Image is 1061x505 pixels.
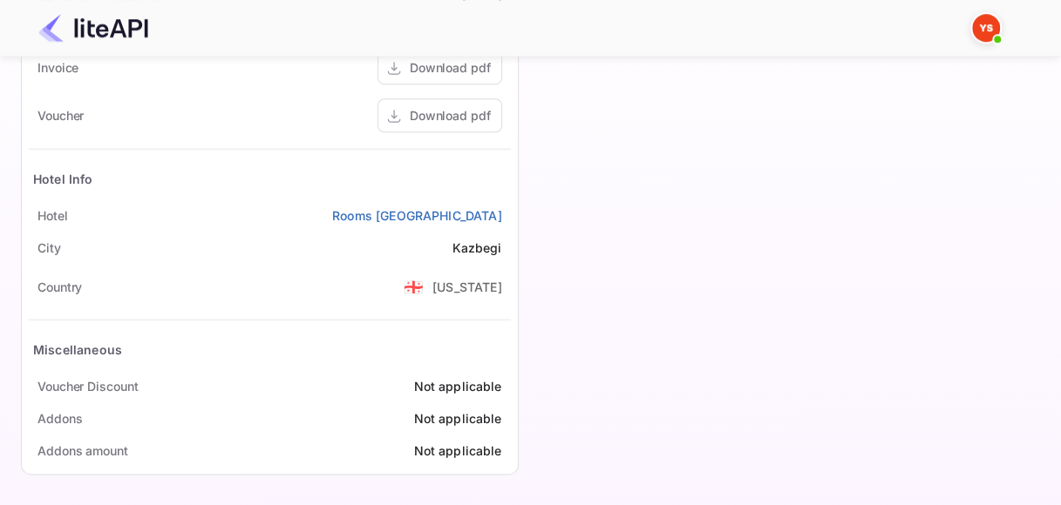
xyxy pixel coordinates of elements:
div: Addons [37,409,82,428]
div: Not applicable [413,377,501,395]
img: LiteAPI Logo [38,14,148,42]
div: [US_STATE] [432,278,502,296]
div: Not applicable [413,409,501,428]
a: Rooms [GEOGRAPHIC_DATA] [332,206,501,225]
div: Hotel Info [33,170,93,188]
div: Voucher [37,106,84,125]
div: Miscellaneous [33,340,122,359]
div: Kazbegi [452,239,501,257]
div: Not applicable [413,441,501,460]
div: Addons amount [37,441,128,460]
span: United States [404,271,424,302]
div: City [37,239,61,257]
div: Download pdf [410,58,491,77]
div: Hotel [37,206,68,225]
div: Country [37,278,82,296]
div: Voucher Discount [37,377,138,395]
img: Yandex Support [972,14,1000,42]
div: Download pdf [410,106,491,125]
div: Invoice [37,58,78,77]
